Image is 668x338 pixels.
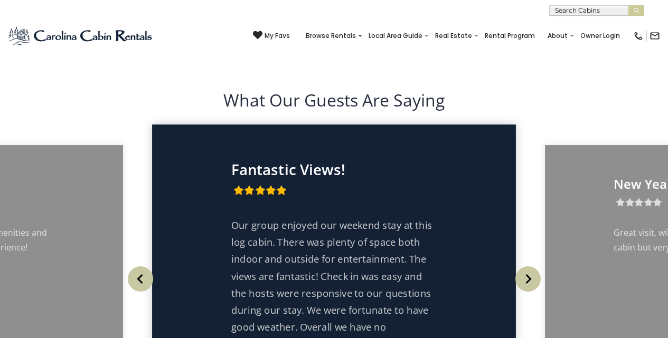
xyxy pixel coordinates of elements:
[26,88,642,112] h2: What Our Guests Are Saying
[515,266,541,292] img: arrow
[542,28,573,43] a: About
[231,161,437,178] p: Fantastic Views!
[511,255,545,303] button: Next
[633,31,644,41] img: phone-regular-black.png
[128,266,153,292] img: arrow
[363,28,428,43] a: Local Area Guide
[575,28,625,43] a: Owner Login
[479,28,540,43] a: Rental Program
[650,31,660,41] img: mail-regular-black.png
[123,255,157,303] button: Previous
[253,31,290,41] a: My Favs
[265,31,290,41] span: My Favs
[300,28,361,43] a: Browse Rentals
[8,25,154,46] img: Blue-2.png
[430,28,477,43] a: Real Estate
